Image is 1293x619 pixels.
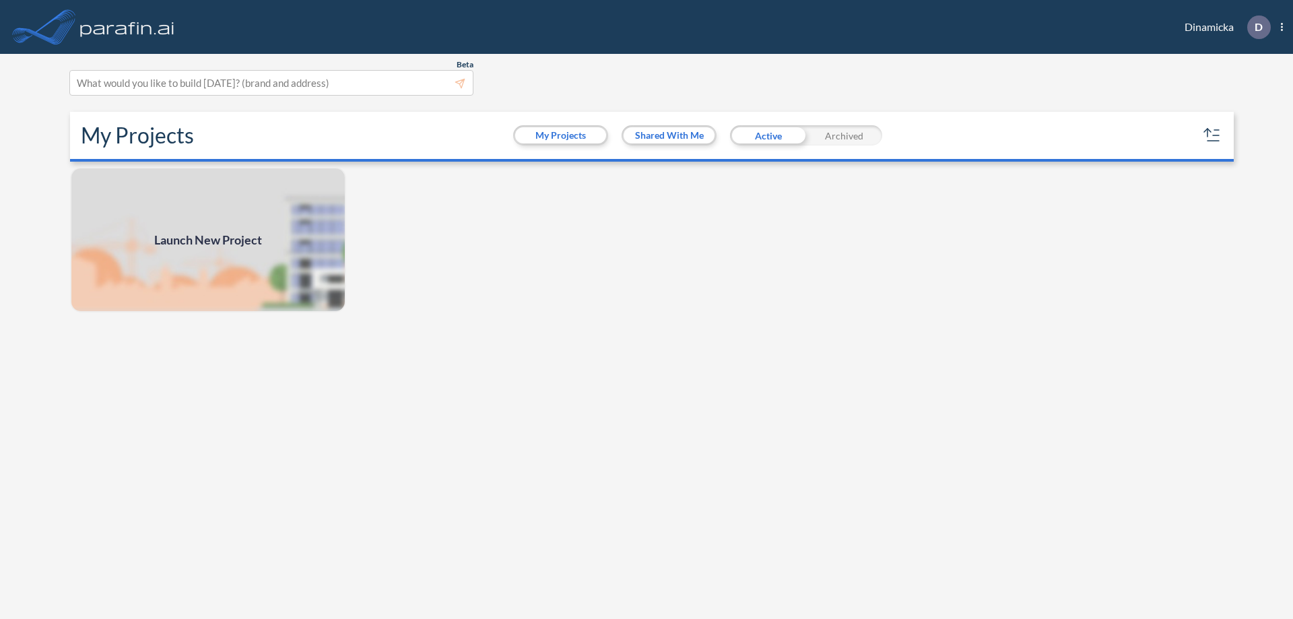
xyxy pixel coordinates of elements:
[154,231,262,249] span: Launch New Project
[1255,21,1263,33] p: D
[1164,15,1283,39] div: Dinamicka
[70,167,346,313] a: Launch New Project
[457,59,473,70] span: Beta
[806,125,882,145] div: Archived
[624,127,715,143] button: Shared With Me
[1201,125,1223,146] button: sort
[77,13,177,40] img: logo
[81,123,194,148] h2: My Projects
[730,125,806,145] div: Active
[515,127,606,143] button: My Projects
[70,167,346,313] img: add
